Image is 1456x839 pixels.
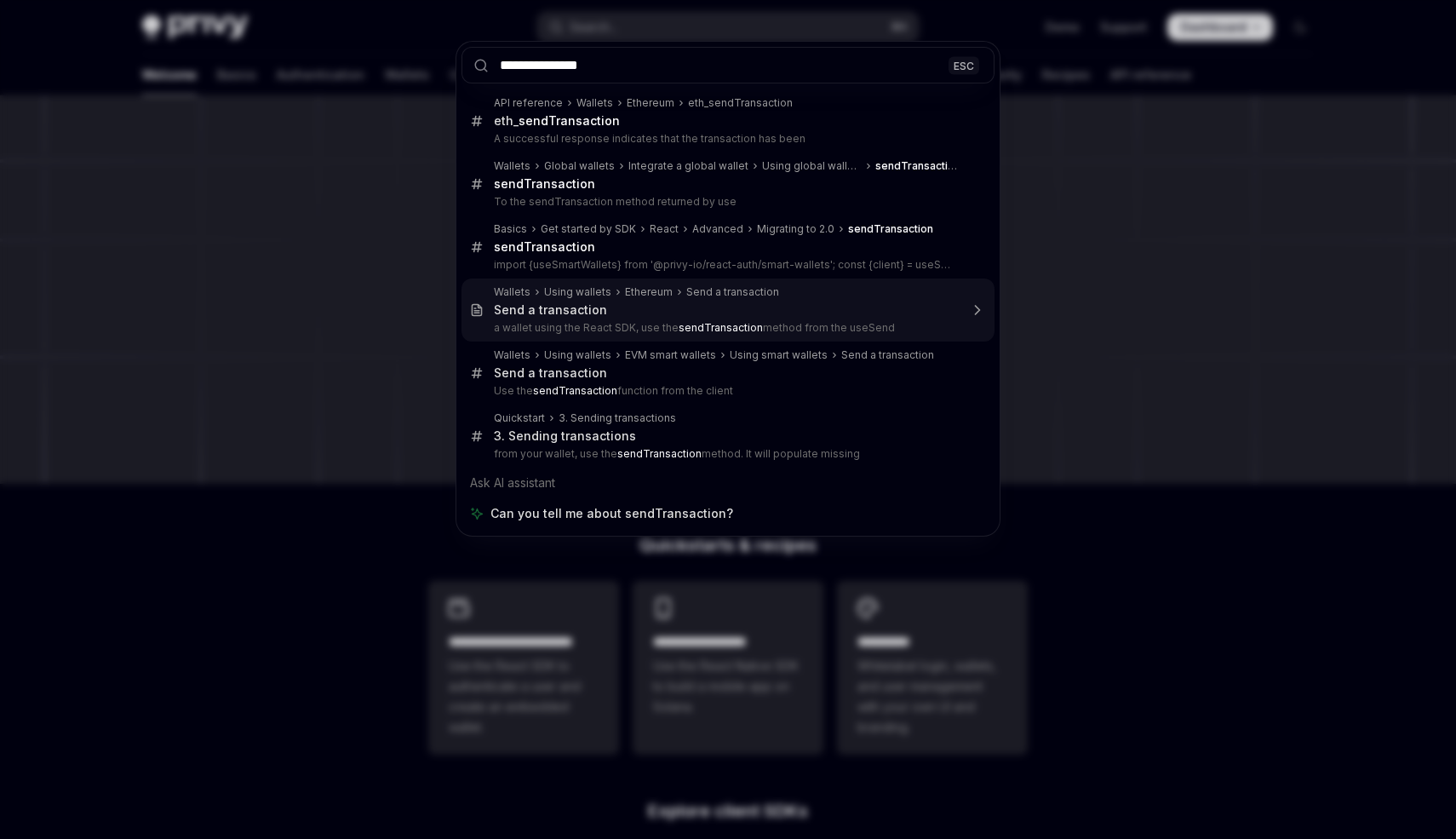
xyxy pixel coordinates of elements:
div: Using smart wallets [730,348,828,362]
div: Get started by SDK [541,222,636,236]
div: Wallets [494,348,530,362]
div: Send a transaction [494,302,607,318]
div: Wallets [576,96,613,110]
p: To the sendTransaction method returned by use [494,195,959,209]
div: 3. Sending transactions [494,428,636,444]
b: sendTransaction [494,176,595,191]
div: 3. Sending transactions [559,411,676,425]
div: eth_sendTransaction [688,96,793,110]
div: Ask AI assistant [461,468,995,498]
div: Send a transaction [494,365,607,381]
b: sendTransaction [533,384,617,397]
div: EVM smart wallets [625,348,716,362]
div: Wallets [494,285,530,299]
div: React [650,222,679,236]
div: Global wallets [544,159,615,173]
b: sendTransaction [848,222,933,235]
div: Quickstart [494,411,545,425]
div: Integrate a global wallet [628,159,748,173]
div: Advanced [692,222,743,236]
div: Using wallets [544,348,611,362]
p: a wallet using the React SDK, use the method from the useSend [494,321,959,335]
p: Use the function from the client [494,384,959,398]
div: Basics [494,222,527,236]
div: Send a transaction [686,285,779,299]
div: ESC [949,56,979,74]
div: Using wallets [544,285,611,299]
div: API reference [494,96,563,110]
p: A successful response indicates that the transaction has been [494,132,959,146]
b: sendTransaction [875,159,960,172]
div: Migrating to 2.0 [757,222,834,236]
b: sendTransaction [519,113,620,128]
div: eth_ [494,113,620,129]
div: Using global wallets [762,159,862,173]
span: Can you tell me about sendTransaction? [490,505,733,522]
div: Wallets [494,159,530,173]
b: sendTransaction [494,239,595,254]
p: from your wallet, use the method. It will populate missing [494,447,959,461]
div: Ethereum [627,96,674,110]
div: Ethereum [625,285,673,299]
p: import {useSmartWallets} from '@privy-io/react-auth/smart-wallets'; const {client} = useSmartWalle [494,258,959,272]
b: sendTransaction [617,447,702,460]
div: Send a transaction [841,348,934,362]
b: sendTransaction [679,321,763,334]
